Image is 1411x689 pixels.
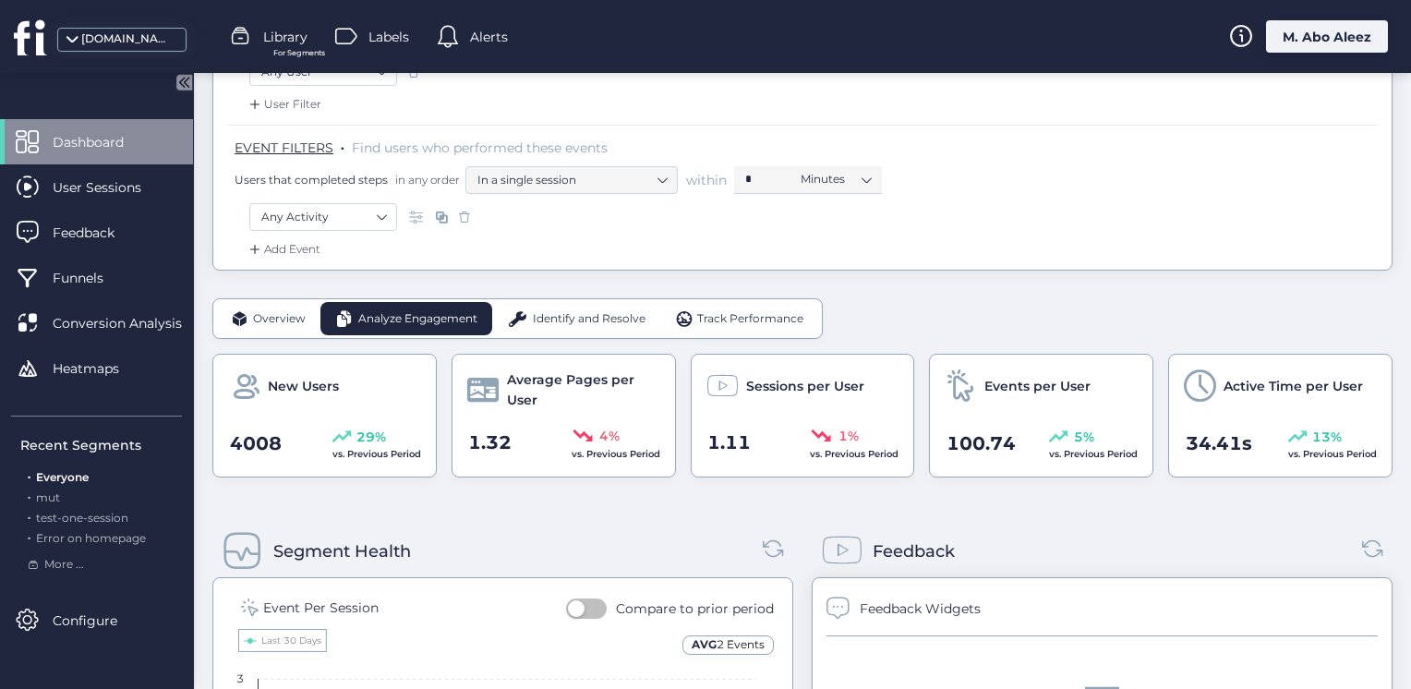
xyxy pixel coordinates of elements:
[253,310,306,328] span: Overview
[1074,427,1094,447] span: 5%
[235,172,388,187] span: Users that completed steps
[572,448,660,460] span: vs. Previous Period
[984,376,1091,396] span: Events per User
[246,240,320,259] div: Add Event
[20,435,182,455] div: Recent Segments
[53,132,151,152] span: Dashboard
[53,223,142,243] span: Feedback
[1288,448,1377,460] span: vs. Previous Period
[707,429,751,457] span: 1.11
[273,538,411,564] div: Segment Health
[28,466,30,484] span: .
[28,487,30,504] span: .
[801,165,871,193] nz-select-item: Minutes
[697,310,803,328] span: Track Performance
[53,358,147,379] span: Heatmaps
[838,426,859,446] span: 1%
[235,139,333,156] span: EVENT FILTERS
[470,27,508,47] span: Alerts
[468,429,512,457] span: 1.32
[477,166,666,194] nz-select-item: In a single session
[81,30,174,48] div: [DOMAIN_NAME]
[717,637,765,651] span: 2 Events
[236,671,244,685] text: 3
[36,470,89,484] span: Everyone
[28,527,30,545] span: .
[686,171,727,189] span: within
[36,490,60,504] span: mut
[273,47,325,59] span: For Segments
[53,177,169,198] span: User Sessions
[263,598,379,618] div: Event Per Session
[341,136,344,154] span: .
[356,427,386,447] span: 29%
[873,538,955,564] div: Feedback
[392,172,460,187] span: in any order
[746,376,864,396] span: Sessions per User
[1049,448,1138,460] span: vs. Previous Period
[44,556,84,574] span: More ...
[507,369,660,410] span: Average Pages per User
[332,448,421,460] span: vs. Previous Period
[263,27,308,47] span: Library
[533,310,645,328] span: Identify and Resolve
[28,507,30,525] span: .
[860,598,981,619] div: Feedback Widgets
[53,268,131,288] span: Funnels
[268,376,339,396] span: New Users
[1186,429,1252,458] span: 34.41s
[947,429,1016,458] span: 100.74
[599,426,620,446] span: 4%
[261,203,385,231] nz-select-item: Any Activity
[36,531,146,545] span: Error on homepage
[810,448,898,460] span: vs. Previous Period
[1266,20,1388,53] div: M. Abo Aleez
[368,27,409,47] span: Labels
[261,635,321,647] text: Last 30 Days
[36,511,128,525] span: test-one-session
[53,313,210,333] span: Conversion Analysis
[53,610,145,631] span: Configure
[230,429,282,458] span: 4008
[1312,427,1342,447] span: 13%
[352,139,608,156] span: Find users who performed these events
[1224,376,1363,396] span: Active Time per User
[358,310,477,328] span: Analyze Engagement
[682,635,774,655] div: AVG
[246,95,321,114] div: User Filter
[616,598,774,619] div: Compare to prior period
